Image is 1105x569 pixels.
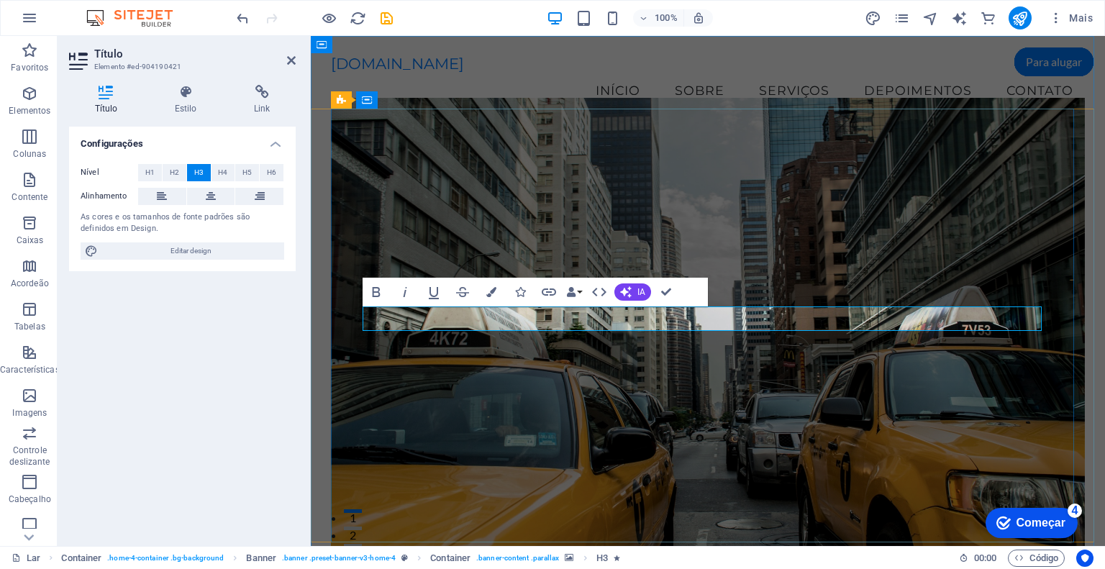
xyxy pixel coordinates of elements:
[476,550,559,567] span: . banner-content .parallax
[652,278,680,306] button: Confirmar (Ctrl+⏎)
[564,278,584,306] button: Ligações de dados
[637,287,645,297] font: IA
[27,552,40,563] font: Lar
[865,10,881,27] i: Design (Ctrl+Alt+Y)
[506,278,534,306] button: Ícones
[33,491,51,494] button: 2
[363,278,390,306] button: Negrito (Ctrl+B)
[83,9,191,27] img: Logotipo do editor
[187,164,211,181] button: H3
[951,10,968,27] i: Escritor de IA
[94,4,101,16] font: 4
[163,164,186,181] button: H2
[194,168,204,176] font: H3
[633,9,684,27] button: 100%
[980,10,996,27] i: Comércio
[12,550,40,567] a: Clique para cancelar a seleção. Clique duas vezes para abrir as páginas.
[1009,6,1032,29] button: publicar
[9,445,50,467] font: Controle deslizante
[391,278,419,306] button: Itálico (Ctrl+I)
[95,104,118,114] font: Título
[14,322,45,332] font: Tabelas
[81,212,250,234] font: As cores e os tamanhos de fonte padrões são definidos em Design.
[33,473,51,477] button: 1
[865,9,882,27] button: projeto
[11,63,48,73] font: Favoritos
[254,104,270,114] font: Link
[81,191,127,201] font: Alinhamento
[1069,12,1093,24] font: Mais
[235,10,251,27] i: Undo: Edit headline (Ctrl+Z)
[267,168,276,176] font: H6
[1008,550,1065,567] button: Código
[107,550,224,567] span: . home-4-container .bg-background
[61,550,101,567] span: Click to select. Double-click to edit
[260,164,283,181] button: H6
[39,16,88,28] font: Começar
[61,550,619,567] nav: migalha de pão
[13,149,46,159] font: Colunas
[12,408,47,418] font: Imagens
[1043,6,1099,29] button: Mais
[974,552,996,563] font: 00:00
[235,164,259,181] button: H5
[170,168,179,176] font: H2
[9,494,51,504] font: Cabeçalho
[922,9,940,27] button: navegador
[218,168,227,176] font: H4
[614,554,620,562] i: Element contains an animation
[980,9,997,27] button: comércio
[420,278,447,306] button: Sublinhado (Ctrl+U)
[378,9,395,27] button: salvar
[959,550,997,567] h6: Tempo de sessão
[246,550,276,567] span: Click to select. Double-click to edit
[11,278,49,288] font: Acordeão
[145,168,155,176] font: H1
[349,9,366,27] button: recarregar
[81,138,143,149] font: Configurações
[350,10,366,27] i: Recarregar página
[535,278,563,306] button: Link
[212,164,235,181] button: H4
[138,164,162,181] button: H1
[1011,10,1028,27] i: Publicar
[12,192,47,202] font: Contente
[33,508,51,511] button: 3
[8,7,100,37] div: Começar 4 itens restantes, 20% concluído
[242,168,252,176] font: H5
[81,242,284,260] button: Editar design
[893,9,911,27] button: páginas
[893,10,910,27] i: Páginas (Ctrl+Alt+S)
[234,9,251,27] button: desfazer
[922,10,939,27] i: Navegador
[596,550,608,567] span: Click to select. Double-click to edit
[614,283,651,301] button: IA
[1029,552,1058,563] font: Código
[449,278,476,306] button: Tachado
[94,47,123,60] font: Título
[655,12,677,23] font: 100%
[430,550,470,567] span: Click to select. Double-click to edit
[586,278,613,306] button: HTML
[320,9,337,27] button: Clique aqui para sair do modo de visualização e continuar editando
[17,235,44,245] font: Caixas
[9,106,50,116] font: Elementos
[951,9,968,27] button: gerador_de_texto
[282,550,396,567] span: . banner .preset-banner-v3-home-4
[378,10,395,27] i: Salvar (Ctrl+S)
[401,554,408,562] i: This element is a customizable preset
[94,63,181,70] font: Elemento #ed-904190421
[81,168,99,177] font: Nível
[170,247,212,255] font: Editar design
[692,12,705,24] i: Ao redimensionar, ajuste automaticamente o nível de zoom para se ajustar ao dispositivo escolhido.
[565,554,573,562] i: This element contains a background
[478,278,505,306] button: Cores
[175,104,197,114] font: Estilo
[1076,550,1093,567] button: Centrados no usuário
